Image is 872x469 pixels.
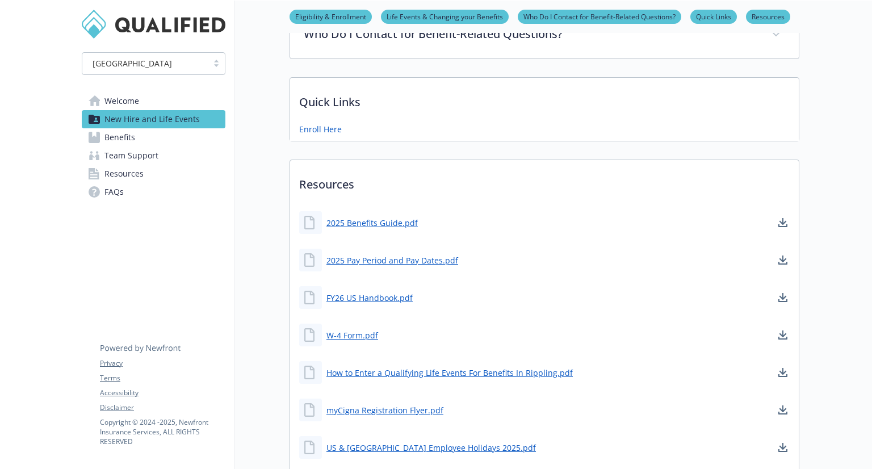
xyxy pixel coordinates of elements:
p: Resources [290,160,799,202]
a: Eligibility & Enrollment [290,11,372,22]
a: Terms [100,373,225,383]
a: Resources [746,11,790,22]
a: Life Events & Changing your Benefits [381,11,509,22]
a: Who Do I Contact for Benefit-Related Questions? [518,11,681,22]
span: Welcome [104,92,139,110]
a: US & [GEOGRAPHIC_DATA] Employee Holidays 2025.pdf [326,442,536,454]
a: 2025 Benefits Guide.pdf [326,217,418,229]
a: download document [776,366,790,379]
span: Resources [104,165,144,183]
a: 2025 Pay Period and Pay Dates.pdf [326,254,458,266]
span: Team Support [104,146,158,165]
a: How to Enter a Qualifying Life Events For Benefits In Rippling.pdf [326,367,573,379]
span: Benefits [104,128,135,146]
a: Accessibility [100,388,225,398]
a: FY26 US Handbook.pdf [326,292,413,304]
a: download document [776,253,790,267]
span: New Hire and Life Events [104,110,200,128]
a: Benefits [82,128,225,146]
a: download document [776,291,790,304]
a: download document [776,328,790,342]
a: Team Support [82,146,225,165]
span: FAQs [104,183,124,201]
a: download document [776,403,790,417]
a: New Hire and Life Events [82,110,225,128]
p: Copyright © 2024 - 2025 , Newfront Insurance Services, ALL RIGHTS RESERVED [100,417,225,446]
div: Who Do I Contact for Benefit-Related Questions? [290,12,799,58]
span: [GEOGRAPHIC_DATA] [88,57,202,69]
a: Disclaimer [100,403,225,413]
a: Enroll Here [299,123,342,135]
a: download document [776,216,790,229]
p: Quick Links [290,78,799,120]
span: [GEOGRAPHIC_DATA] [93,57,172,69]
a: myCigna Registration Flyer.pdf [326,404,443,416]
a: download document [776,441,790,454]
a: Resources [82,165,225,183]
a: Quick Links [690,11,737,22]
a: Welcome [82,92,225,110]
a: W-4 Form.pdf [326,329,378,341]
p: Who Do I Contact for Benefit-Related Questions? [304,26,758,43]
a: FAQs [82,183,225,201]
a: Privacy [100,358,225,368]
